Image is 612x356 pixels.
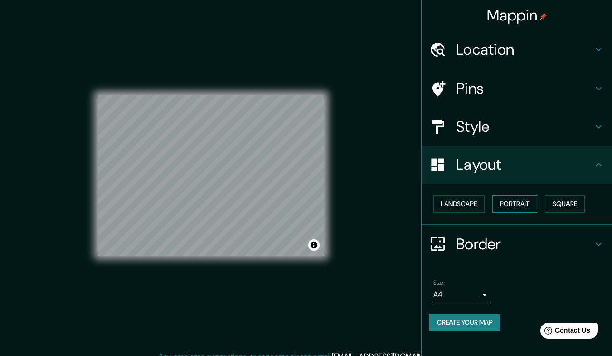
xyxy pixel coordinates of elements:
[456,117,593,136] h4: Style
[492,195,537,213] button: Portrait
[456,235,593,254] h4: Border
[433,278,443,287] label: Size
[456,79,593,98] h4: Pins
[456,155,593,174] h4: Layout
[527,319,602,346] iframe: Help widget launcher
[433,195,485,213] button: Landscape
[422,30,612,69] div: Location
[545,195,585,213] button: Square
[433,287,490,302] div: A4
[422,225,612,263] div: Border
[422,69,612,108] div: Pins
[308,239,320,251] button: Toggle attribution
[422,108,612,146] div: Style
[98,95,324,256] canvas: Map
[456,40,593,59] h4: Location
[429,314,500,331] button: Create your map
[487,6,547,25] h4: Mappin
[422,146,612,184] div: Layout
[539,13,547,20] img: pin-icon.png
